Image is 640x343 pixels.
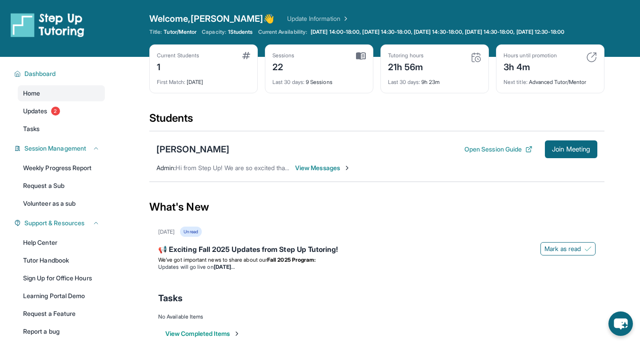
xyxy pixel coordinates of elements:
[544,244,581,253] span: Mark as read
[18,306,105,322] a: Request a Feature
[23,107,48,116] span: Updates
[157,79,185,85] span: First Match :
[18,270,105,286] a: Sign Up for Office Hours
[18,103,105,119] a: Updates2
[18,235,105,251] a: Help Center
[18,121,105,137] a: Tasks
[165,329,240,338] button: View Completed Items
[11,12,84,37] img: logo
[388,52,424,59] div: Tutoring hours
[149,111,604,131] div: Students
[552,147,590,152] span: Join Meeting
[272,79,304,85] span: Last 30 days :
[584,245,592,252] img: Mark as read
[149,28,162,36] span: Title:
[344,164,351,171] img: Chevron-Right
[149,12,275,25] span: Welcome, [PERSON_NAME] 👋
[24,219,84,227] span: Support & Resources
[180,227,201,237] div: Unread
[228,28,253,36] span: 1 Students
[18,288,105,304] a: Learning Portal Demo
[164,28,196,36] span: Tutor/Mentor
[504,59,557,73] div: 3h 4m
[388,79,420,85] span: Last 30 days :
[540,242,596,255] button: Mark as read
[586,52,597,63] img: card
[18,85,105,101] a: Home
[471,52,481,63] img: card
[504,79,528,85] span: Next title :
[158,263,596,271] li: Updates will go live on
[287,14,349,23] a: Update Information
[545,140,597,158] button: Join Meeting
[158,244,596,256] div: 📢 Exciting Fall 2025 Updates from Step Up Tutoring!
[356,52,366,60] img: card
[21,144,100,153] button: Session Management
[18,195,105,211] a: Volunteer as a sub
[23,89,40,98] span: Home
[504,52,557,59] div: Hours until promotion
[23,124,40,133] span: Tasks
[156,143,229,156] div: [PERSON_NAME]
[158,228,175,235] div: [DATE]
[202,28,226,36] span: Capacity:
[51,107,60,116] span: 2
[267,256,316,263] strong: Fall 2025 Program:
[608,311,633,336] button: chat-button
[158,256,267,263] span: We’ve got important news to share about our
[158,292,183,304] span: Tasks
[18,160,105,176] a: Weekly Progress Report
[158,313,596,320] div: No Available Items
[24,69,56,78] span: Dashboard
[295,164,351,172] span: View Messages
[272,52,295,59] div: Sessions
[388,73,481,86] div: 9h 23m
[24,144,86,153] span: Session Management
[157,73,250,86] div: [DATE]
[157,52,199,59] div: Current Students
[272,73,366,86] div: 9 Sessions
[21,69,100,78] button: Dashboard
[258,28,307,36] span: Current Availability:
[149,187,604,227] div: What's New
[272,59,295,73] div: 22
[504,73,597,86] div: Advanced Tutor/Mentor
[21,219,100,227] button: Support & Resources
[242,52,250,59] img: card
[388,59,424,73] div: 21h 56m
[156,164,176,171] span: Admin :
[311,28,564,36] span: [DATE] 14:00-18:00, [DATE] 14:30-18:00, [DATE] 14:30-18:00, [DATE] 14:30-18:00, [DATE] 12:30-18:00
[157,59,199,73] div: 1
[18,178,105,194] a: Request a Sub
[464,145,532,154] button: Open Session Guide
[214,263,235,270] strong: [DATE]
[309,28,566,36] a: [DATE] 14:00-18:00, [DATE] 14:30-18:00, [DATE] 14:30-18:00, [DATE] 14:30-18:00, [DATE] 12:30-18:00
[340,14,349,23] img: Chevron Right
[18,323,105,339] a: Report a bug
[18,252,105,268] a: Tutor Handbook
